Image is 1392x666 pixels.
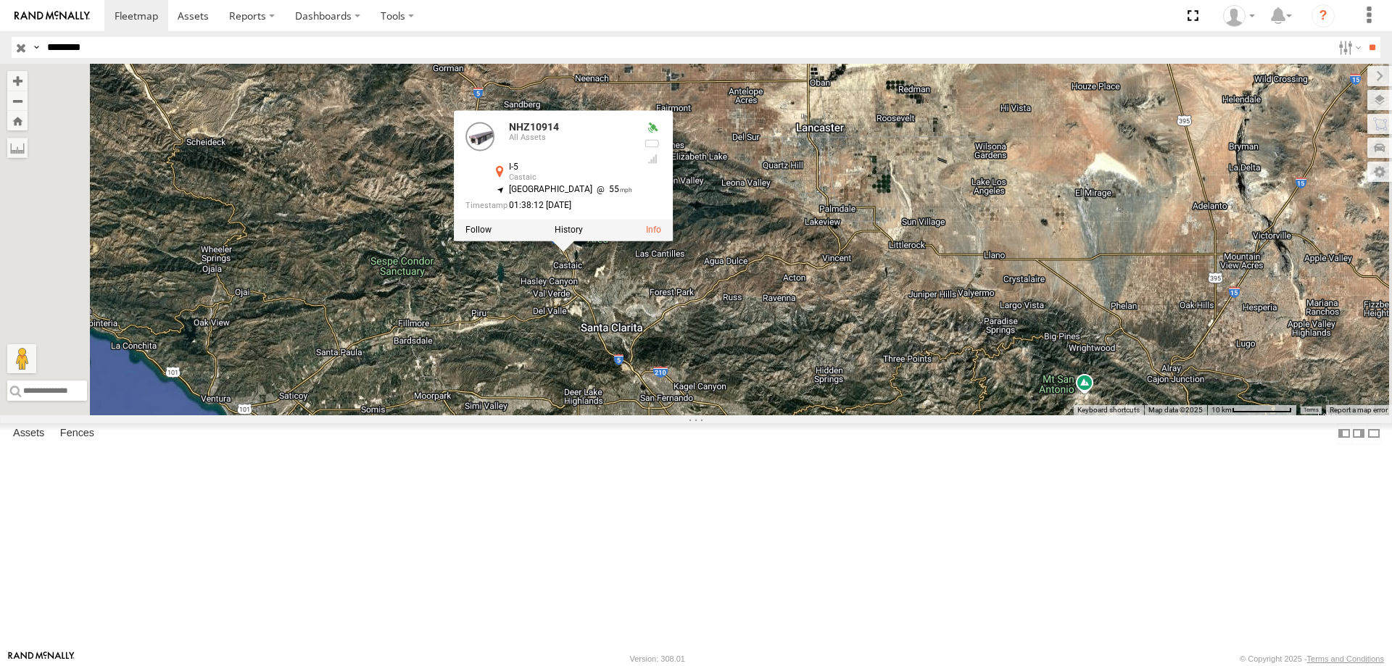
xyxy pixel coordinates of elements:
button: Zoom in [7,71,28,91]
button: Keyboard shortcuts [1077,405,1140,415]
span: Map data ©2025 [1148,406,1203,414]
label: Search Query [30,37,42,58]
div: Valid GPS Fix [644,122,661,134]
label: Assets [6,423,51,444]
span: 55 [592,185,632,195]
i: ? [1312,4,1335,28]
button: Drag Pegman onto the map to open Street View [7,344,36,373]
div: Version: 308.01 [630,654,685,663]
span: [GEOGRAPHIC_DATA] [509,185,592,195]
label: Realtime tracking of Asset [465,225,492,235]
label: View Asset History [555,225,583,235]
label: Measure [7,138,28,158]
a: Terms (opens in new tab) [1304,407,1319,413]
label: Map Settings [1367,162,1392,182]
img: rand-logo.svg [14,11,90,21]
label: Search Filter Options [1333,37,1364,58]
div: No battery health information received from this device. [644,138,661,149]
div: © Copyright 2025 - [1240,654,1384,663]
label: Hide Summary Table [1367,423,1381,444]
label: Dock Summary Table to the Right [1351,423,1366,444]
div: All Assets [509,133,632,142]
div: I-5 [509,163,632,172]
a: View Asset Details [646,225,661,235]
label: Fences [53,423,101,444]
a: Visit our Website [8,652,75,666]
div: Last Event GSM Signal Strength [644,154,661,165]
div: Date/time of location update [465,201,632,210]
button: Zoom Home [7,111,28,130]
a: View Asset Details [465,122,494,151]
div: Castaic [509,174,632,183]
div: Zulema McIntosch [1218,5,1260,27]
label: Dock Summary Table to the Left [1337,423,1351,444]
a: Report a map error [1330,406,1388,414]
span: 10 km [1211,406,1232,414]
button: Zoom out [7,91,28,111]
button: Map Scale: 10 km per 79 pixels [1207,405,1296,415]
a: Terms and Conditions [1307,654,1384,663]
a: NHZ10914 [509,122,559,133]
